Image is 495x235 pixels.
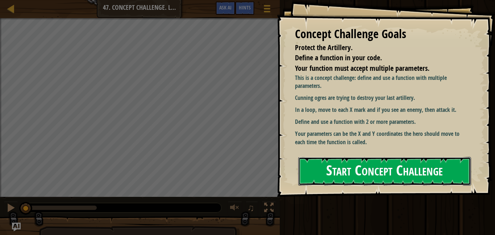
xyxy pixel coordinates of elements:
[286,42,468,53] li: Protect the Artillery.
[219,4,232,11] span: Ask AI
[12,223,21,231] button: Ask AI
[262,201,276,216] button: Toggle fullscreen
[295,42,353,52] span: Protect the Artillery.
[216,1,235,15] button: Ask AI
[295,94,470,102] p: Cunning ogres are trying to destroy your last artillery.
[258,1,276,19] button: Show game menu
[4,201,18,216] button: Ctrl + P: Pause
[295,26,470,42] div: Concept Challenge Goals
[239,4,251,11] span: Hints
[295,130,470,146] p: Your parameters can be the X and Y coordinates the hero should move to each time the function is ...
[228,201,242,216] button: Adjust volume
[286,63,468,74] li: Your function must accept multiple parameters.
[246,201,258,216] button: ♫
[286,53,468,63] li: Define a function in your code.
[295,74,470,90] p: This is a concept challenge: define and use a function with multiple parameters.
[298,157,471,186] button: Start Concept Challenge
[295,106,470,114] p: In a loop, move to each X mark and if you see an enemy, then attack it.
[295,118,416,126] strong: Define and use a function with 2 or more parameters.
[247,202,254,213] span: ♫
[295,63,429,73] span: Your function must accept multiple parameters.
[295,53,382,62] span: Define a function in your code.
